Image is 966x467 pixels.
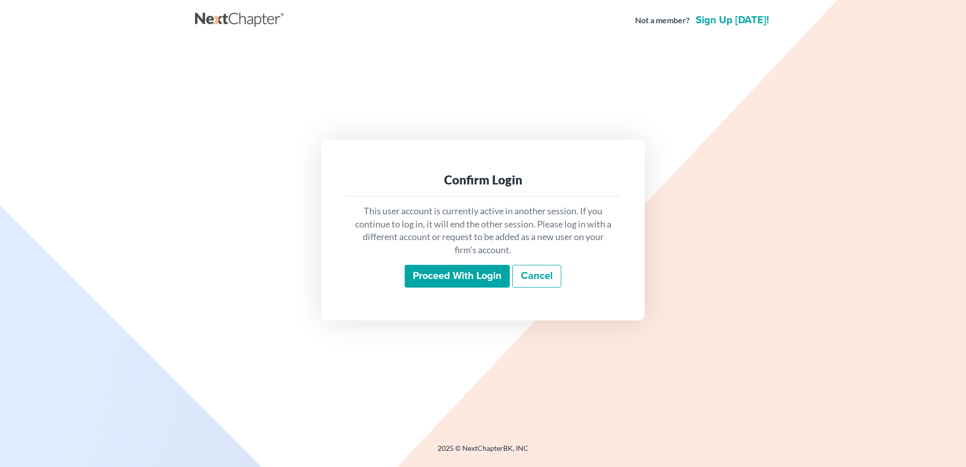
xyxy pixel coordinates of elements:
[694,15,771,25] a: Sign up [DATE]!
[635,15,690,26] strong: Not a member?
[195,443,771,461] div: 2025 © NextChapterBK, INC
[354,205,612,257] p: This user account is currently active in another session. If you continue to log in, it will end ...
[354,172,612,188] div: Confirm Login
[512,265,561,288] a: Cancel
[405,265,510,288] input: Proceed with login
